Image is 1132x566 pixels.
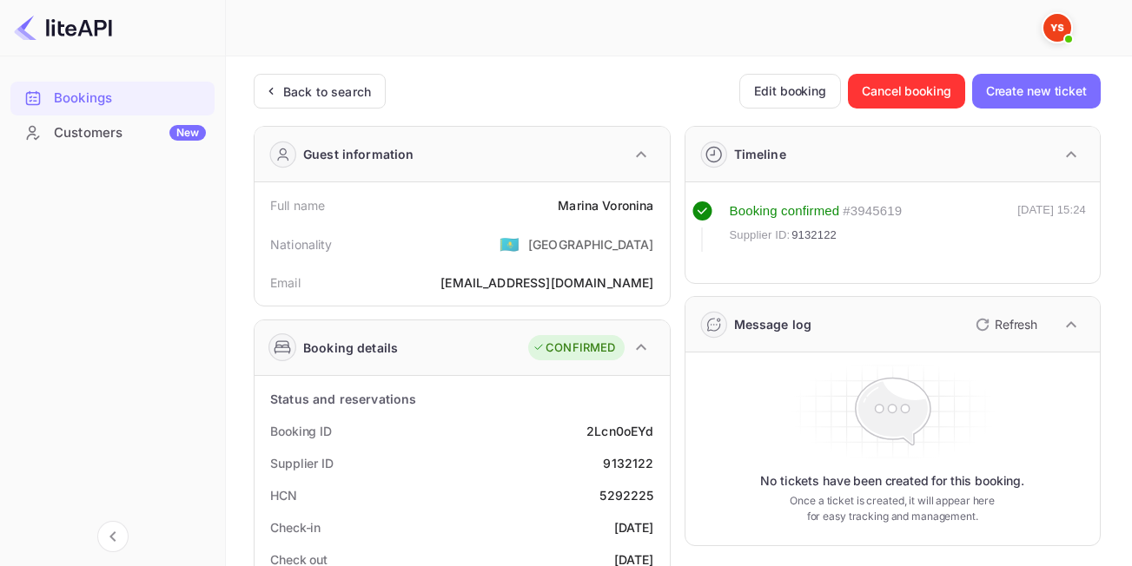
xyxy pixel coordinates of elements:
div: Guest information [303,145,414,163]
span: United States [500,228,520,260]
button: Edit booking [739,74,841,109]
div: Full name [270,196,325,214]
div: Timeline [734,145,786,163]
div: Booking confirmed [730,201,840,221]
div: [EMAIL_ADDRESS][DOMAIN_NAME] [440,273,653,292]
div: Booking details [303,339,398,357]
div: CONFIRMED [533,339,615,357]
button: Collapse navigation [97,521,129,552]
a: Bookings [10,82,215,114]
div: HCN [270,486,297,504]
div: Booking ID [270,422,332,440]
p: Once a ticket is created, it will appear here for easy tracking and management. [782,493,1003,524]
div: Check-in [270,518,321,536]
div: New [169,125,206,141]
div: 2Lcn0oEYd [586,422,653,440]
div: Customers [54,123,206,143]
div: [DATE] 15:24 [1017,201,1086,252]
div: Bookings [54,89,206,109]
div: # 3945619 [843,201,902,221]
div: Status and reservations [270,390,416,408]
div: 9132122 [603,454,653,472]
p: Refresh [995,315,1037,333]
button: Cancel booking [848,74,965,109]
div: Back to search [283,82,371,101]
a: CustomersNew [10,116,215,148]
span: Supplier ID: [730,227,791,244]
div: [GEOGRAPHIC_DATA] [528,235,654,253]
div: Supplier ID [270,454,334,472]
div: Marina Voronina [558,196,653,214]
div: CustomersNew [10,116,215,150]
button: Refresh [965,311,1044,339]
img: Yandex Support [1043,14,1071,42]
div: Email [270,273,301,292]
div: Nationality [270,235,333,253]
img: LiteAPI logo [14,14,112,42]
div: [DATE] [614,518,654,536]
div: Message log [734,315,812,333]
button: Create new ticket [972,74,1101,109]
span: 9132122 [791,227,837,244]
div: Bookings [10,82,215,115]
div: 5292225 [599,486,653,504]
p: No tickets have been created for this booking. [760,472,1024,490]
